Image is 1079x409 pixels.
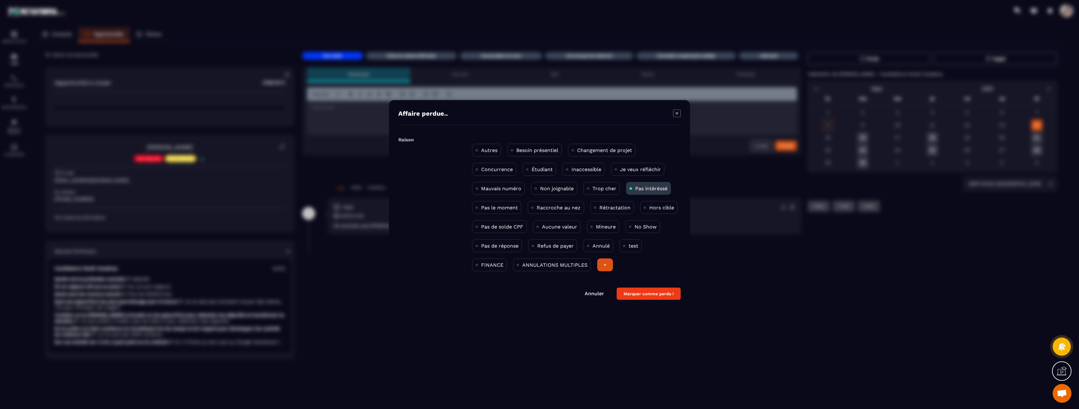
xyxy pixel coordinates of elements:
p: No Show [635,223,656,229]
p: Raccroche au nez [537,204,581,210]
a: Annuler [585,290,604,296]
p: FINANCE [481,262,503,268]
p: Mauvais numéro [481,185,521,191]
div: + [597,258,613,271]
label: Raison [398,137,414,142]
p: Mineure [596,223,616,229]
p: Changement de projet [577,147,632,153]
p: Trop cher [593,185,616,191]
p: Annulé [593,243,610,249]
p: Aucune valeur [542,223,577,229]
p: Besoin présentiel [516,147,558,153]
p: ANNULATIONS MULTIPLES [522,262,587,268]
p: Non joignable [540,185,574,191]
p: test [629,243,638,249]
button: Marquer comme perdu ! [617,287,681,300]
h4: Affaire perdue.. [398,109,448,118]
p: Rétractation [599,204,630,210]
p: Inaccessible [571,166,601,172]
p: Concurrence [481,166,513,172]
p: Pas intéréssé [635,185,667,191]
p: Étudiant [532,166,553,172]
div: Ouvrir le chat [1053,384,1071,403]
p: Refus de payer [537,243,574,249]
p: Pas le moment [481,204,518,210]
p: Je veux réfléchir [620,166,661,172]
p: Pas de solde CPF [481,223,523,229]
p: Autres [481,147,497,153]
p: Hors cible [649,204,674,210]
p: Pas de réponse [481,243,518,249]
